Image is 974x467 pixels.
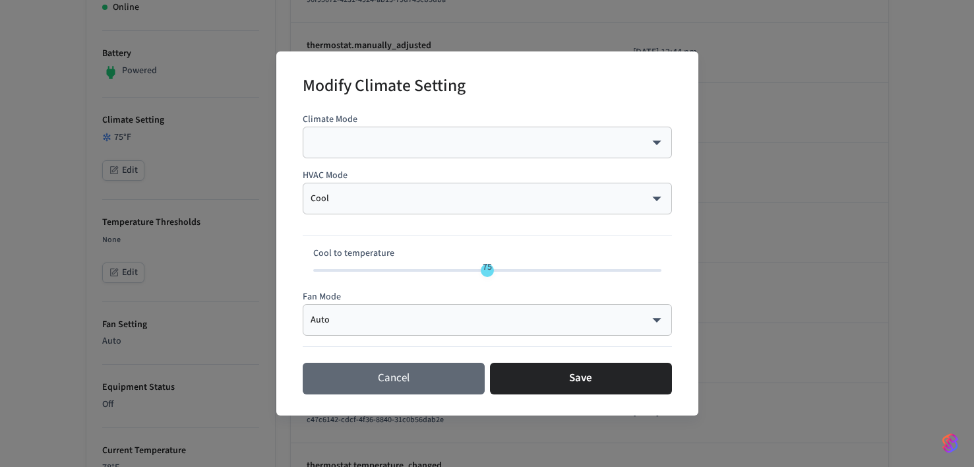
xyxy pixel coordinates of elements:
p: Cool to temperature [313,247,661,261]
p: Climate Mode [303,113,672,127]
span: 75 [483,261,492,274]
div: Auto [311,313,664,327]
button: Save [490,363,672,394]
h2: Modify Climate Setting [303,67,466,108]
img: SeamLogoGradient.69752ec5.svg [942,433,958,454]
p: Fan Mode [303,290,672,304]
button: Cancel [303,363,485,394]
p: HVAC Mode [303,169,672,183]
div: Cool [311,192,664,205]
